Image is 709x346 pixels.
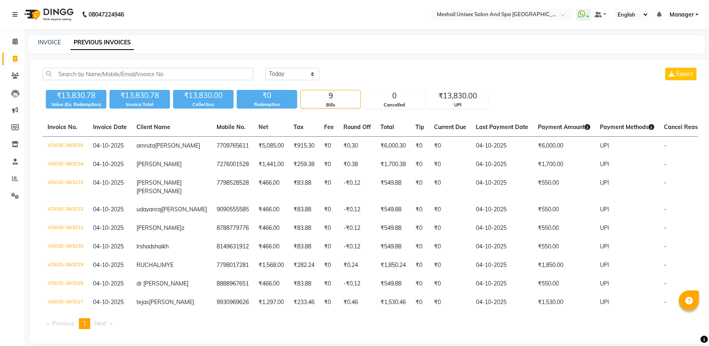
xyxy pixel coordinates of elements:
span: [PERSON_NAME] [136,188,182,195]
td: V/2025-26/3232 [43,200,88,219]
td: ₹0 [429,219,471,238]
td: ₹1,441.00 [254,155,289,174]
span: 04-10-2025 [93,298,124,306]
td: 8888967651 [212,275,254,293]
span: [PERSON_NAME] [136,160,182,168]
td: ₹466.00 [254,238,289,256]
td: ₹1,568.00 [254,256,289,275]
td: ₹0 [429,155,471,174]
td: ₹549.88 [376,174,411,200]
span: Invoice Date [93,123,127,131]
span: Export [676,70,693,77]
td: ₹0 [429,293,471,312]
span: Invoice No. [48,123,77,131]
span: Payment Amount [538,123,590,131]
td: ₹0.30 [339,137,376,156]
span: [PERSON_NAME] [162,206,207,213]
span: 04-10-2025 [93,280,124,287]
div: Cancelled [364,102,424,108]
td: ₹5,085.00 [254,137,289,156]
span: - [664,280,666,287]
td: -₹0.12 [339,238,376,256]
td: 7798528528 [212,174,254,200]
span: - [664,142,666,149]
span: - [664,206,666,213]
td: ₹0.46 [339,293,376,312]
span: LIMYE [157,261,174,269]
span: Cancel Reason [664,123,704,131]
span: 04-10-2025 [93,261,124,269]
td: 04-10-2025 [471,238,533,256]
div: UPI [428,102,488,108]
span: Current Due [434,123,466,131]
td: V/2025-26/3235 [43,137,88,156]
div: ₹13,830.78 [110,90,170,101]
div: ₹13,830.00 [428,90,488,102]
span: RUCHA [136,261,157,269]
div: 0 [364,90,424,102]
span: Last Payment Date [476,123,528,131]
td: ₹0 [429,137,471,156]
td: ₹1,700.38 [376,155,411,174]
td: ₹550.00 [533,238,595,256]
span: - [664,179,666,186]
td: ₹1,297.00 [254,293,289,312]
td: ₹259.38 [289,155,319,174]
td: ₹83.88 [289,238,319,256]
div: Bills [301,102,360,108]
td: ₹1,850.24 [376,256,411,275]
span: amruta [136,142,155,149]
span: [PERSON_NAME] [136,179,182,186]
td: ₹1,850.00 [533,256,595,275]
a: INVOICE [38,39,61,46]
span: UPI [600,261,609,269]
td: ₹6,000.30 [376,137,411,156]
span: UPI [600,160,609,168]
span: - [664,298,666,306]
input: Search by Name/Mobile/Email/Invoice No [43,68,253,80]
span: - [664,261,666,269]
span: lrshad [136,243,152,250]
button: Export [665,68,697,80]
span: [PERSON_NAME] [155,142,200,149]
span: - [664,243,666,250]
td: ₹550.00 [533,275,595,293]
span: UPI [600,298,609,306]
td: ₹83.88 [289,219,319,238]
td: ₹466.00 [254,275,289,293]
td: ₹0 [319,275,339,293]
td: ₹83.88 [289,200,319,219]
td: ₹0 [411,238,429,256]
div: Redemption [237,101,297,108]
td: ₹0 [411,219,429,238]
td: 04-10-2025 [471,256,533,275]
span: tejas [136,298,149,306]
td: ₹6,000.00 [533,137,595,156]
td: 04-10-2025 [471,219,533,238]
td: ₹550.00 [533,200,595,219]
span: dr [PERSON_NAME] [136,280,188,287]
td: ₹0 [319,137,339,156]
td: 7709765611 [212,137,254,156]
span: Net [258,123,268,131]
td: ₹0 [411,293,429,312]
td: ₹0 [411,155,429,174]
span: 04-10-2025 [93,142,124,149]
td: V/2025-26/3233 [43,174,88,200]
td: -₹0.12 [339,174,376,200]
span: UPI [600,206,609,213]
td: 04-10-2025 [471,293,533,312]
span: Round Off [343,123,371,131]
span: Payment Methods [600,123,654,131]
span: [PERSON_NAME] [136,224,182,231]
td: 04-10-2025 [471,275,533,293]
span: 04-10-2025 [93,160,124,168]
span: 04-10-2025 [93,224,124,231]
td: ₹282.24 [289,256,319,275]
td: 8788779776 [212,219,254,238]
td: 04-10-2025 [471,155,533,174]
div: 9 [301,90,360,102]
td: ₹0 [319,238,339,256]
span: Mobile No. [217,123,246,131]
span: 04-10-2025 [93,179,124,186]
